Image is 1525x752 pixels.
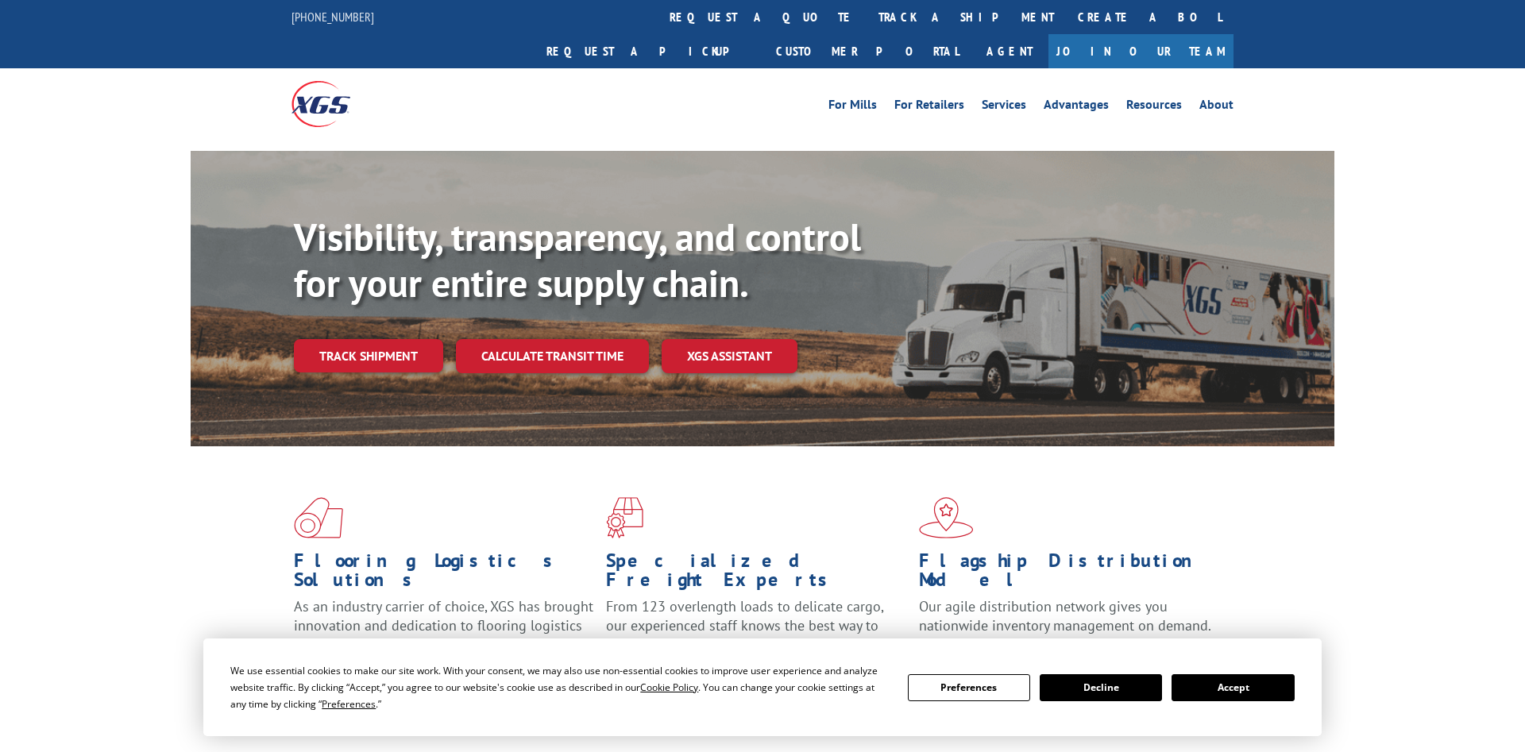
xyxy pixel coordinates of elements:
a: XGS ASSISTANT [662,339,797,373]
a: Resources [1126,98,1182,116]
a: About [1199,98,1234,116]
a: Track shipment [294,339,443,372]
a: For Mills [828,98,877,116]
h1: Flooring Logistics Solutions [294,551,594,597]
img: xgs-icon-total-supply-chain-intelligence-red [294,497,343,538]
a: Agent [971,34,1048,68]
div: Cookie Consent Prompt [203,638,1322,736]
b: Visibility, transparency, and control for your entire supply chain. [294,212,861,307]
h1: Specialized Freight Experts [606,551,906,597]
span: Cookie Policy [640,681,698,694]
div: We use essential cookies to make our site work. With your consent, we may also use non-essential ... [230,662,888,712]
span: As an industry carrier of choice, XGS has brought innovation and dedication to flooring logistics... [294,597,593,654]
p: From 123 overlength loads to delicate cargo, our experienced staff knows the best way to move you... [606,597,906,668]
button: Decline [1040,674,1162,701]
button: Accept [1172,674,1294,701]
a: Request a pickup [535,34,764,68]
a: [PHONE_NUMBER] [291,9,374,25]
a: Advantages [1044,98,1109,116]
span: Our agile distribution network gives you nationwide inventory management on demand. [919,597,1211,634]
a: Calculate transit time [456,339,649,373]
span: Preferences [322,697,376,711]
h1: Flagship Distribution Model [919,551,1219,597]
button: Preferences [908,674,1030,701]
img: xgs-icon-flagship-distribution-model-red [919,497,974,538]
a: For Retailers [894,98,964,116]
a: Customer Portal [764,34,971,68]
a: Services [982,98,1026,116]
img: xgs-icon-focused-on-flooring-red [606,497,643,538]
a: Join Our Team [1048,34,1234,68]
